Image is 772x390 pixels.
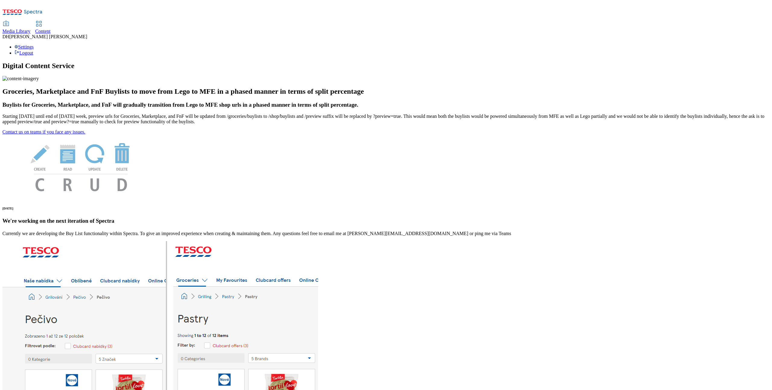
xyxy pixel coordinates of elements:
span: DH [2,34,9,39]
a: Media Library [2,21,30,34]
h3: Buylists for Groceries, Marketplace, and FnF will gradually transition from Lego to MFE shop urls... [2,102,770,108]
a: Settings [14,44,34,49]
span: Content [35,29,51,34]
p: Currently we are developing the Buy List functionality within Spectra. To give an improved experi... [2,231,770,236]
a: Logout [14,50,33,55]
h6: [DATE] [2,206,770,210]
a: Contact us on teams if you face any issues. [2,129,85,134]
h2: Groceries, Marketplace and FnF Buylists to move from Lego to MFE in a phased manner in terms of s... [2,87,770,96]
h3: We're working on the next iteration of Spectra [2,218,770,224]
a: Content [35,21,51,34]
h1: Digital Content Service [2,62,770,70]
span: Media Library [2,29,30,34]
img: News Image [2,135,159,198]
span: [PERSON_NAME] [PERSON_NAME] [9,34,87,39]
img: content-imagery [2,76,39,81]
p: Starting [DATE] until end of [DATE] week, preview urls for Groceries, Marketplace, and FnF will b... [2,114,770,124]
